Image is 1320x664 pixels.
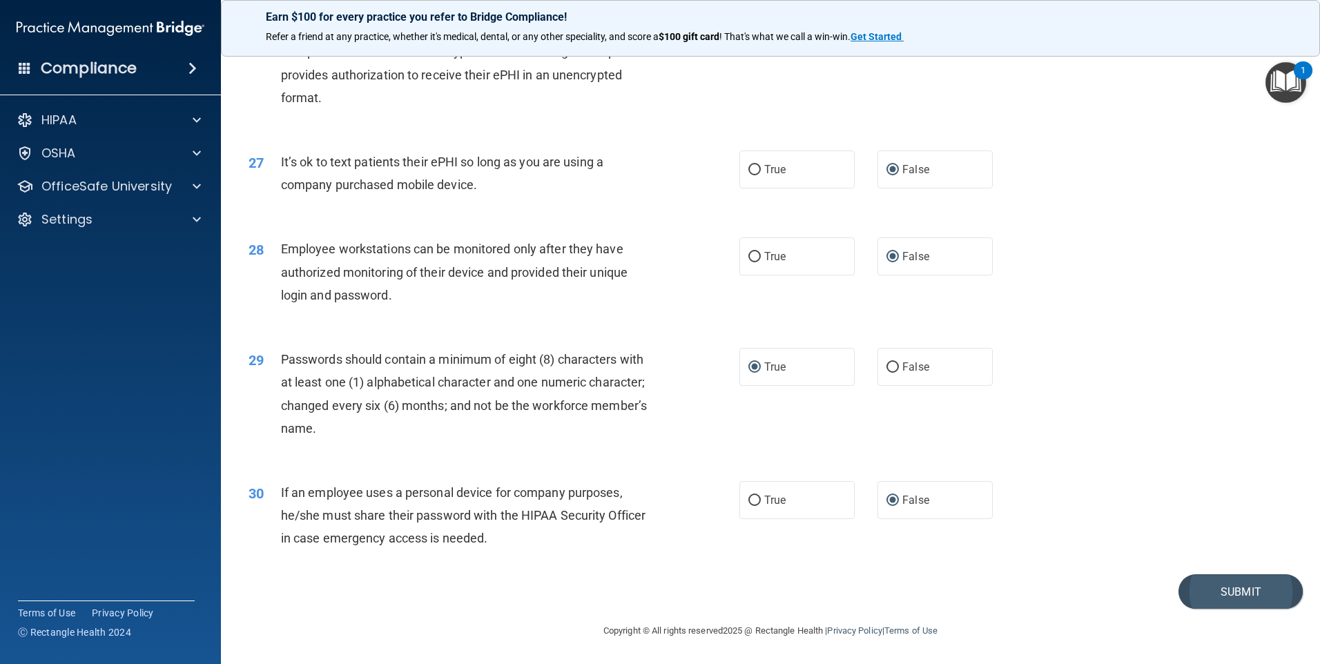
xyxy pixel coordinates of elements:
[886,496,899,506] input: False
[1301,70,1306,88] div: 1
[764,250,786,263] span: True
[281,485,646,545] span: If an employee uses a personal device for company purposes, he/she must share their password with...
[827,625,882,636] a: Privacy Policy
[18,606,75,620] a: Terms of Use
[17,14,204,42] img: PMB logo
[41,178,172,195] p: OfficeSafe University
[748,362,761,373] input: True
[281,352,647,436] span: Passwords should contain a minimum of eight (8) characters with at least one (1) alphabetical cha...
[281,155,603,192] span: It’s ok to text patients their ePHI so long as you are using a company purchased mobile device.
[886,165,899,175] input: False
[17,211,201,228] a: Settings
[1265,62,1306,103] button: Open Resource Center, 1 new notification
[281,21,650,105] span: Even though regular email is not secure, practices are allowed to e-mail patients ePHI in an unen...
[764,494,786,507] span: True
[41,59,137,78] h4: Compliance
[902,250,929,263] span: False
[886,362,899,373] input: False
[902,494,929,507] span: False
[249,485,264,502] span: 30
[518,609,1022,653] div: Copyright © All rights reserved 2025 @ Rectangle Health | |
[851,31,902,42] strong: Get Started
[281,242,628,302] span: Employee workstations can be monitored only after they have authorized monitoring of their device...
[41,145,76,162] p: OSHA
[902,360,929,373] span: False
[719,31,851,42] span: ! That's what we call a win-win.
[92,606,154,620] a: Privacy Policy
[902,163,929,176] span: False
[18,625,131,639] span: Ⓒ Rectangle Health 2024
[748,165,761,175] input: True
[249,242,264,258] span: 28
[41,112,77,128] p: HIPAA
[1178,574,1303,609] button: Submit
[266,31,659,42] span: Refer a friend at any practice, whether it's medical, dental, or any other speciality, and score a
[17,112,201,128] a: HIPAA
[884,625,938,636] a: Terms of Use
[17,145,201,162] a: OSHA
[764,163,786,176] span: True
[851,31,904,42] a: Get Started
[748,496,761,506] input: True
[249,352,264,369] span: 29
[266,10,1275,23] p: Earn $100 for every practice you refer to Bridge Compliance!
[17,178,201,195] a: OfficeSafe University
[659,31,719,42] strong: $100 gift card
[764,360,786,373] span: True
[249,155,264,171] span: 27
[886,252,899,262] input: False
[748,252,761,262] input: True
[41,211,93,228] p: Settings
